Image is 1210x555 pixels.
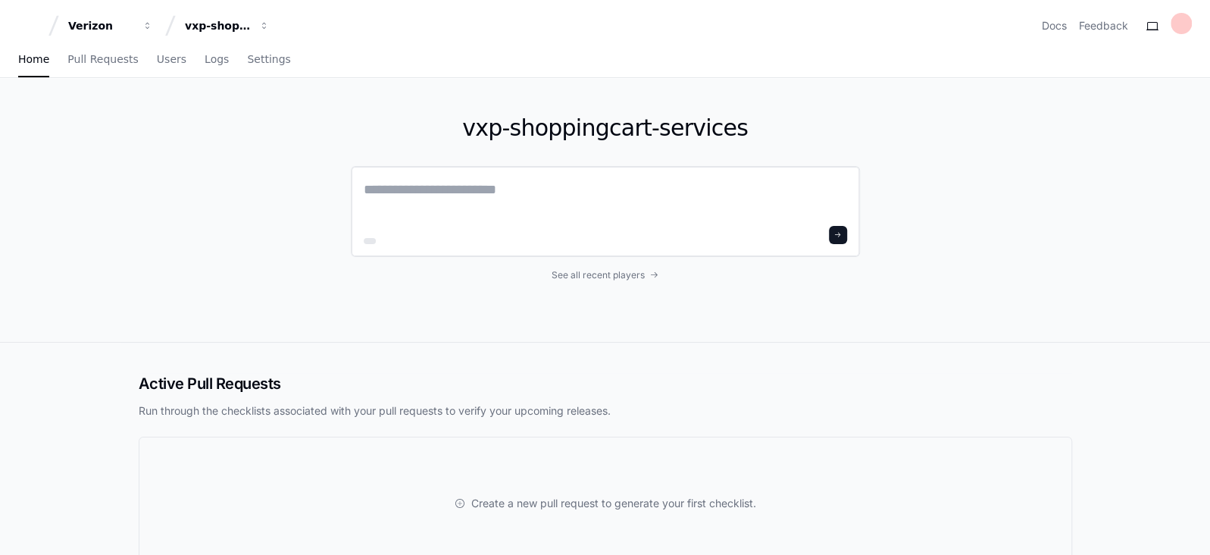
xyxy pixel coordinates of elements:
a: Settings [247,42,290,77]
span: Home [18,55,49,64]
span: Settings [247,55,290,64]
div: vxp-shoppingcart-services [185,18,250,33]
span: Users [157,55,186,64]
span: Logs [205,55,229,64]
h1: vxp-shoppingcart-services [351,114,860,142]
span: See all recent players [552,269,645,281]
button: Verizon [62,12,159,39]
div: Verizon [68,18,133,33]
button: Feedback [1079,18,1128,33]
a: See all recent players [351,269,860,281]
h2: Active Pull Requests [139,373,1072,394]
a: Users [157,42,186,77]
a: Docs [1042,18,1067,33]
a: Home [18,42,49,77]
span: Create a new pull request to generate your first checklist. [471,496,756,511]
a: Logs [205,42,229,77]
button: vxp-shoppingcart-services [179,12,276,39]
a: Pull Requests [67,42,138,77]
p: Run through the checklists associated with your pull requests to verify your upcoming releases. [139,403,1072,419]
span: Pull Requests [67,55,138,64]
